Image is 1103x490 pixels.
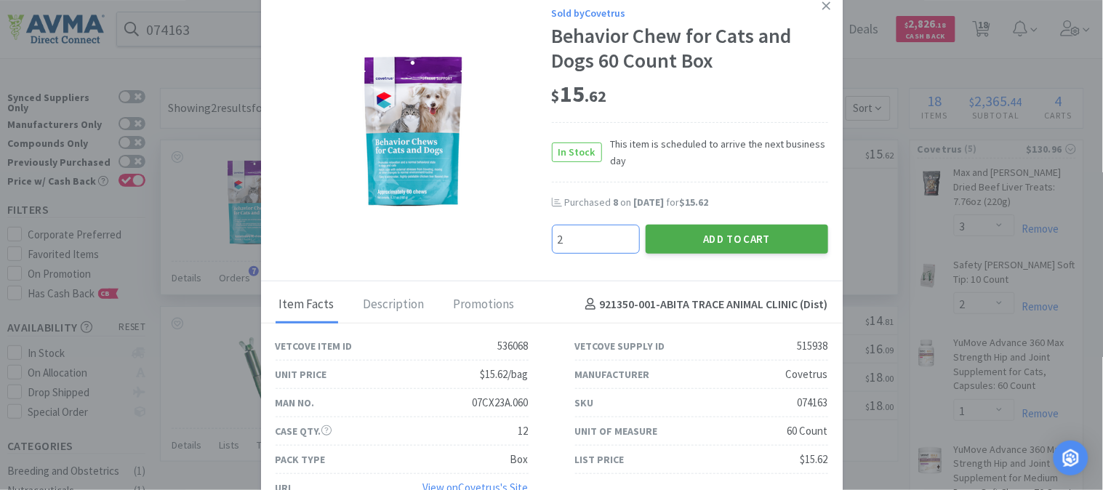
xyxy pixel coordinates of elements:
div: Man No. [276,395,315,411]
button: Add to Cart [646,225,828,254]
div: Sold by Covetrus [552,5,828,21]
span: . 62 [585,86,607,106]
div: Manufacturer [575,366,650,382]
span: 8 [614,196,619,209]
div: Promotions [450,287,518,324]
span: $15.62 [680,196,709,209]
div: Open Intercom Messenger [1054,441,1088,475]
div: Purchased on for [565,196,828,210]
h4: 921350-001 - ABITA TRACE ANIMAL CLINIC (Dist) [579,295,828,314]
div: 12 [518,422,529,440]
div: Description [360,287,428,324]
div: $15.62 [801,451,828,468]
div: $15.62/bag [481,366,529,383]
img: 681b1b4e6b9343e5b852ff4c99cff639_515938.png [323,47,505,215]
div: 515938 [798,337,828,355]
span: 15 [552,79,607,108]
span: $ [552,86,561,106]
div: SKU [575,395,594,411]
div: List Price [575,451,625,467]
div: Vetcove Item ID [276,338,353,354]
div: Pack Type [276,451,326,467]
span: [DATE] [634,196,665,209]
div: 60 Count [787,422,828,440]
div: Covetrus [786,366,828,383]
div: Box [510,451,529,468]
input: Qty [553,225,639,253]
div: 536068 [498,337,529,355]
div: Unit of Measure [575,423,658,439]
span: In Stock [553,143,601,161]
span: This item is scheduled to arrive the next business day [602,136,828,169]
div: Item Facts [276,287,338,324]
div: Unit Price [276,366,327,382]
div: 07CX23A.060 [473,394,529,411]
div: Behavior Chew for Cats and Dogs 60 Count Box [552,24,828,73]
div: Vetcove Supply ID [575,338,665,354]
div: Case Qty. [276,423,332,439]
div: 074163 [798,394,828,411]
